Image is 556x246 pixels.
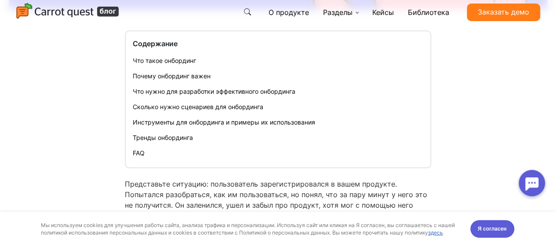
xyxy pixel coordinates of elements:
[478,13,507,22] span: Я согласен
[133,72,211,80] a: Почему онбординг важен
[428,18,443,24] a: здесь
[133,149,145,157] a: FAQ
[470,8,514,26] button: Я согласен
[16,3,120,20] img: Carrot quest
[41,10,460,25] div: Мы используем cookies для улучшения работы сайта, анализа трафика и персонализации. Используя сай...
[404,4,453,21] a: Библиотека
[265,4,313,21] a: О продукте
[467,4,540,21] a: Заказать демо
[133,57,196,64] a: Что такое онбординг
[133,103,263,110] a: Сколько нужно сценариев для онбординга
[133,118,315,126] a: Инструменты для онбординга и примеры их использования
[125,179,432,231] p: Представьте ситуацию: пользователь зарегистрировался в вашем продукте. Попытался разобраться, как...
[320,4,362,21] a: Разделы
[133,134,193,141] a: Тренды онбординга
[369,4,397,21] a: Кейсы
[133,88,295,95] a: Что нужно для разработки эффективного онбординга
[133,38,424,49] div: Содержание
